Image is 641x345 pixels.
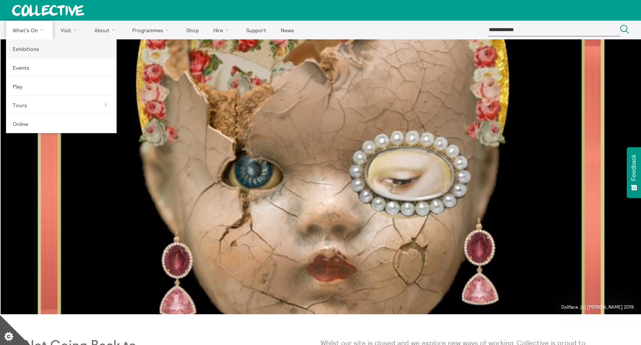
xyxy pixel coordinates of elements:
[6,21,53,39] a: What's On
[240,21,273,39] a: Support
[627,147,641,198] button: Feedback - Show survey
[6,114,117,133] a: Online
[126,21,178,39] a: Programmes
[6,96,117,114] a: Tours
[54,21,87,39] a: Visit
[180,21,205,39] a: Shop
[561,304,635,310] p: Dollface, (c) [PERSON_NAME] 2019.
[6,77,117,96] a: Play
[6,58,117,77] a: Events
[207,21,238,39] a: Hire
[88,21,124,39] a: About
[631,154,637,181] span: Feedback
[274,21,300,39] a: News
[6,39,117,58] a: Exhibitions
